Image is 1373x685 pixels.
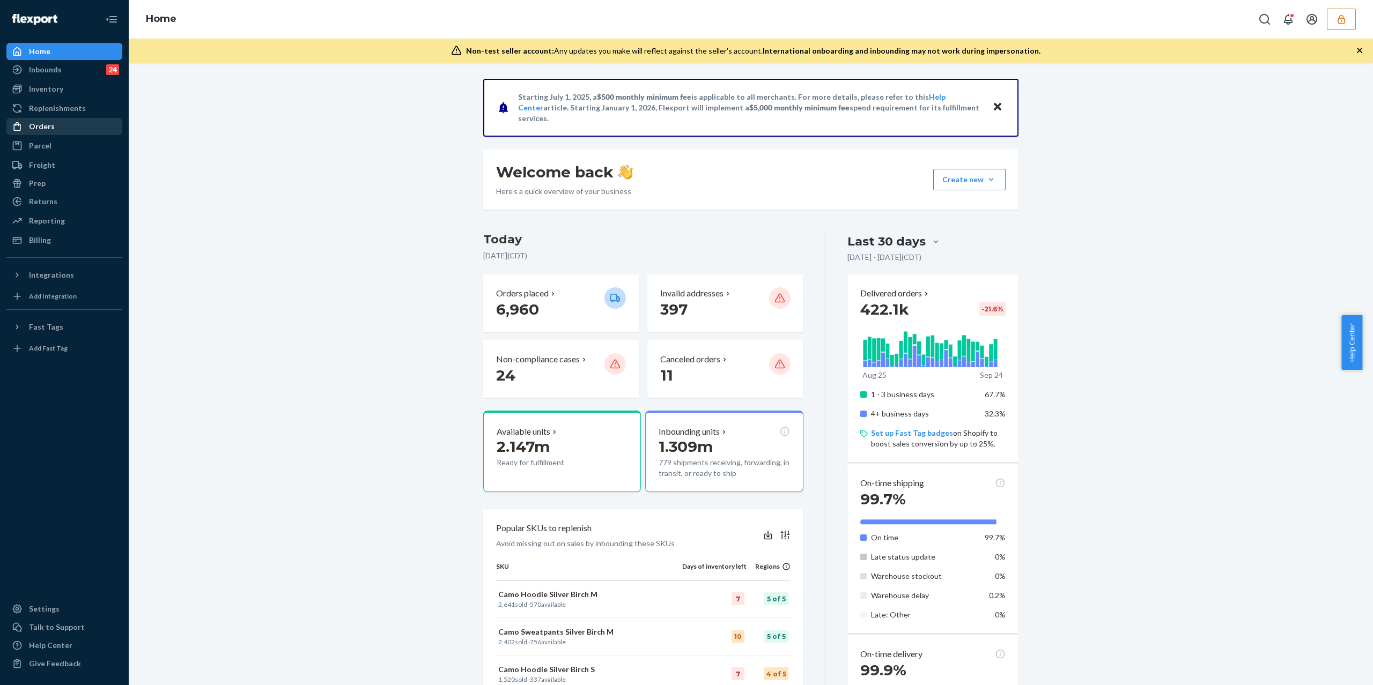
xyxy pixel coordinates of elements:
[1341,315,1362,370] button: Help Center
[498,589,680,600] p: Camo Hoodie Silver Birch M
[871,552,977,562] p: Late status update
[764,592,788,605] div: 5 of 5
[732,667,744,680] div: 7
[645,411,803,492] button: Inbounding units1.309m779 shipments receiving, forwarding, in transit, or ready to ship
[6,318,122,336] button: Fast Tags
[764,630,788,643] div: 5 of 5
[29,215,65,226] div: Reporting
[847,233,926,250] div: Last 30 days
[29,64,62,75] div: Inbounds
[29,622,85,632] div: Talk to Support
[29,84,63,94] div: Inventory
[6,100,122,117] a: Replenishments
[137,4,185,35] ol: breadcrumbs
[29,178,46,189] div: Prep
[29,196,57,207] div: Returns
[483,250,803,261] p: [DATE] ( CDT )
[29,292,77,301] div: Add Integration
[496,287,549,300] p: Orders placed
[860,477,924,489] p: On-time shipping
[995,552,1006,561] span: 0%
[496,366,515,384] span: 24
[989,591,1006,600] span: 0.2%
[659,457,789,479] p: 779 shipments receiving, forwarding, in transit, or ready to ship
[29,640,72,651] div: Help Center
[871,408,977,419] p: 4+ business days
[979,302,1006,316] div: -21.6 %
[862,370,887,381] p: Aug 25
[6,266,122,284] button: Integrations
[847,252,921,263] p: [DATE] - [DATE] ( CDT )
[660,287,724,300] p: Invalid addresses
[860,490,906,508] span: 99.7%
[466,46,554,55] span: Non-test seller account:
[498,675,515,683] span: 1,520
[660,300,688,318] span: 397
[29,604,60,614] div: Settings
[483,274,639,332] button: Orders placed 6,960
[871,428,1006,449] p: on Shopify to boost sales conversion by up to 25%.
[749,103,850,112] span: $5,000 monthly minimum fee
[6,80,122,98] a: Inventory
[732,630,744,643] div: 10
[29,46,50,57] div: Home
[29,103,86,114] div: Replenishments
[1254,9,1275,30] button: Open Search Box
[6,175,122,192] a: Prep
[29,160,55,170] div: Freight
[732,592,744,605] div: 7
[618,165,633,180] img: hand-wave emoji
[860,287,931,300] button: Delivered orders
[6,193,122,210] a: Returns
[6,619,122,636] button: Talk to Support
[985,533,1006,542] span: 99.7%
[6,137,122,154] a: Parcel
[871,389,977,400] p: 1 - 3 business days
[29,121,55,132] div: Orders
[6,61,122,78] a: Inbounds24
[6,212,122,229] a: Reporting
[6,118,122,135] a: Orders
[6,288,122,305] a: Add Integration
[496,538,675,549] p: Avoid missing out on sales by inbounding these SKUs
[647,274,803,332] button: Invalid addresses 397
[871,571,977,582] p: Warehouse stockout
[496,522,592,534] p: Popular SKUs to replenish
[496,186,633,197] p: Here’s a quick overview of your business
[497,457,596,468] p: Ready for fulfillment
[6,600,122,617] a: Settings
[860,300,909,318] span: 422.1k
[682,562,747,580] th: Days of inventory left
[29,270,74,280] div: Integrations
[660,366,673,384] span: 11
[498,600,515,608] span: 2,641
[871,428,953,437] a: Set up Fast Tag badges
[871,590,977,601] p: Warehouse delay
[995,571,1006,580] span: 0%
[860,661,906,679] span: 99.9%
[29,658,81,669] div: Give Feedback
[498,675,680,684] p: sold · available
[518,92,982,124] p: Starting July 1, 2025, a is applicable to all merchants. For more details, please refer to this a...
[991,100,1005,115] button: Close
[483,411,641,492] button: Available units2.147mReady for fulfillment
[6,340,122,357] a: Add Fast Tag
[985,409,1006,418] span: 32.3%
[29,140,51,151] div: Parcel
[29,235,51,245] div: Billing
[498,637,680,646] p: sold · available
[496,300,539,318] span: 6,960
[497,437,550,456] span: 2.147m
[659,437,713,456] span: 1.309m
[747,562,791,571] div: Regions
[764,667,788,680] div: 4 of 5
[871,532,977,543] p: On time
[29,322,63,332] div: Fast Tags
[483,231,803,248] h3: Today
[530,600,541,608] span: 570
[6,232,122,249] a: Billing
[29,344,68,353] div: Add Fast Tag
[498,664,680,675] p: Camo Hoodie Silver Birch S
